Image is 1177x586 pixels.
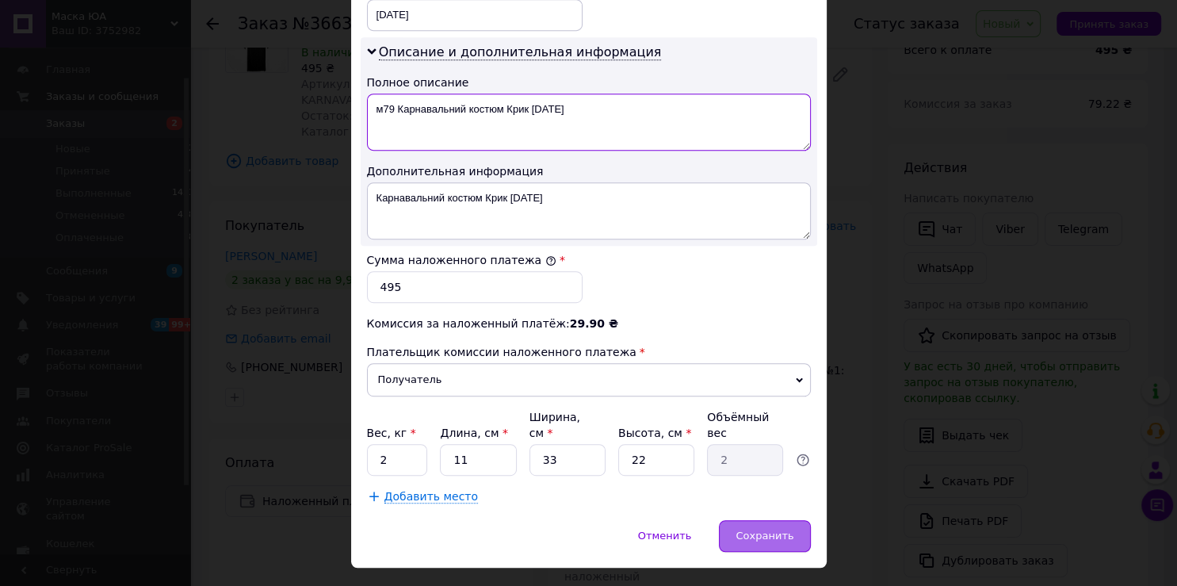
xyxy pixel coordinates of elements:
span: Получатель [367,363,811,396]
label: Ширина, см [529,411,580,439]
span: Отменить [638,530,692,542]
textarea: м79 Карнавальний костюм Крик [DATE] [367,94,811,151]
div: Комиссия за наложенный платёж: [367,316,811,331]
label: Вес, кг [367,427,416,439]
span: 29.90 ₴ [570,317,618,330]
label: Сумма наложенного платежа [367,254,556,266]
textarea: Карнавальний костюм Крик [DATE] [367,182,811,239]
span: Плательщик комиссии наложенного платежа [367,346,636,358]
span: Описание и дополнительная информация [379,44,662,60]
span: Сохранить [736,530,793,542]
span: Добавить место [384,490,479,504]
label: Длина, см [440,427,507,439]
div: Объёмный вес [707,409,783,441]
div: Дополнительная информация [367,163,811,179]
label: Высота, см [618,427,691,439]
div: Полное описание [367,75,811,90]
